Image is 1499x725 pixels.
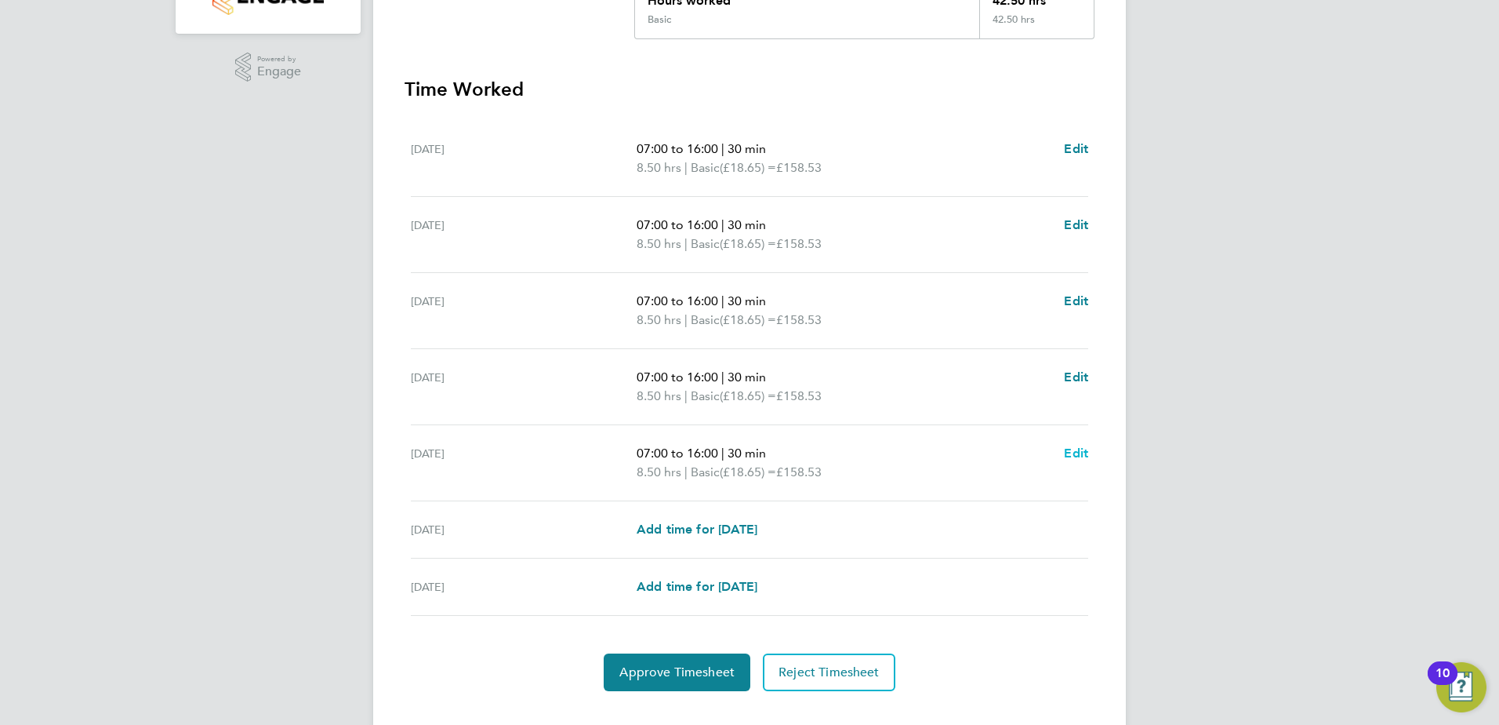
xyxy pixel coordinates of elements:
[728,446,766,461] span: 30 min
[1064,140,1088,158] a: Edit
[637,141,718,156] span: 07:00 to 16:00
[637,236,681,251] span: 8.50 hrs
[720,236,776,251] span: (£18.65) =
[691,311,720,330] span: Basic
[257,53,301,66] span: Powered by
[637,577,757,596] a: Add time for [DATE]
[411,216,637,253] div: [DATE]
[721,293,724,308] span: |
[1064,141,1088,156] span: Edit
[720,388,776,403] span: (£18.65) =
[721,217,724,232] span: |
[684,312,688,327] span: |
[411,368,637,406] div: [DATE]
[721,141,724,156] span: |
[411,292,637,330] div: [DATE]
[728,217,766,232] span: 30 min
[637,579,757,594] span: Add time for [DATE]
[1064,446,1088,461] span: Edit
[637,217,718,232] span: 07:00 to 16:00
[1435,673,1450,694] div: 10
[1064,216,1088,235] a: Edit
[979,13,1094,38] div: 42.50 hrs
[776,236,822,251] span: £158.53
[637,520,757,539] a: Add time for [DATE]
[411,520,637,539] div: [DATE]
[684,236,688,251] span: |
[691,387,720,406] span: Basic
[637,293,718,308] span: 07:00 to 16:00
[1064,293,1088,308] span: Edit
[728,293,766,308] span: 30 min
[637,522,757,537] span: Add time for [DATE]
[637,370,718,384] span: 07:00 to 16:00
[691,463,720,482] span: Basic
[684,465,688,479] span: |
[411,140,637,177] div: [DATE]
[648,13,671,26] div: Basic
[637,446,718,461] span: 07:00 to 16:00
[721,446,724,461] span: |
[637,312,681,327] span: 8.50 hrs
[235,53,302,82] a: Powered byEngage
[691,235,720,253] span: Basic
[411,577,637,596] div: [DATE]
[1064,368,1088,387] a: Edit
[720,312,776,327] span: (£18.65) =
[411,444,637,482] div: [DATE]
[763,654,895,691] button: Reject Timesheet
[637,465,681,479] span: 8.50 hrs
[1064,217,1088,232] span: Edit
[257,65,301,78] span: Engage
[721,370,724,384] span: |
[405,77,1094,102] h3: Time Worked
[1064,444,1088,463] a: Edit
[720,160,776,175] span: (£18.65) =
[604,654,750,691] button: Approve Timesheet
[776,312,822,327] span: £158.53
[637,388,681,403] span: 8.50 hrs
[776,465,822,479] span: £158.53
[691,158,720,177] span: Basic
[728,141,766,156] span: 30 min
[728,370,766,384] span: 30 min
[720,465,776,479] span: (£18.65) =
[684,388,688,403] span: |
[1436,662,1486,712] button: Open Resource Center, 10 new notifications
[684,160,688,175] span: |
[776,160,822,175] span: £158.53
[1064,292,1088,311] a: Edit
[1064,370,1088,384] span: Edit
[637,160,681,175] span: 8.50 hrs
[776,388,822,403] span: £158.53
[619,665,735,680] span: Approve Timesheet
[779,665,880,680] span: Reject Timesheet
